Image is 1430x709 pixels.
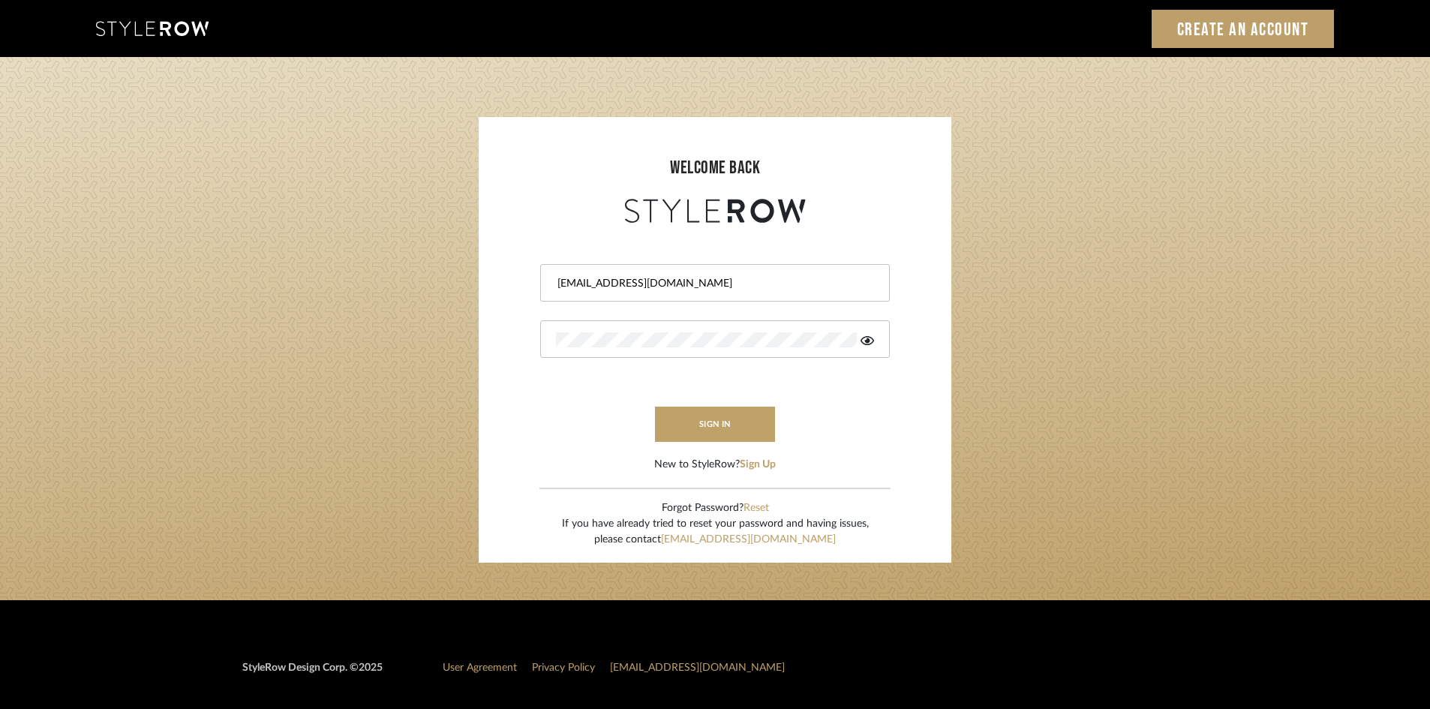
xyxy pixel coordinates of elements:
[556,276,870,291] input: Email Address
[494,155,936,182] div: welcome back
[744,500,769,516] button: Reset
[1152,10,1335,48] a: Create an Account
[532,662,595,673] a: Privacy Policy
[610,662,785,673] a: [EMAIL_ADDRESS][DOMAIN_NAME]
[242,660,383,688] div: StyleRow Design Corp. ©2025
[562,500,869,516] div: Forgot Password?
[661,534,836,545] a: [EMAIL_ADDRESS][DOMAIN_NAME]
[562,516,869,548] div: If you have already tried to reset your password and having issues, please contact
[655,407,775,442] button: sign in
[740,457,776,473] button: Sign Up
[443,662,517,673] a: User Agreement
[654,457,776,473] div: New to StyleRow?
